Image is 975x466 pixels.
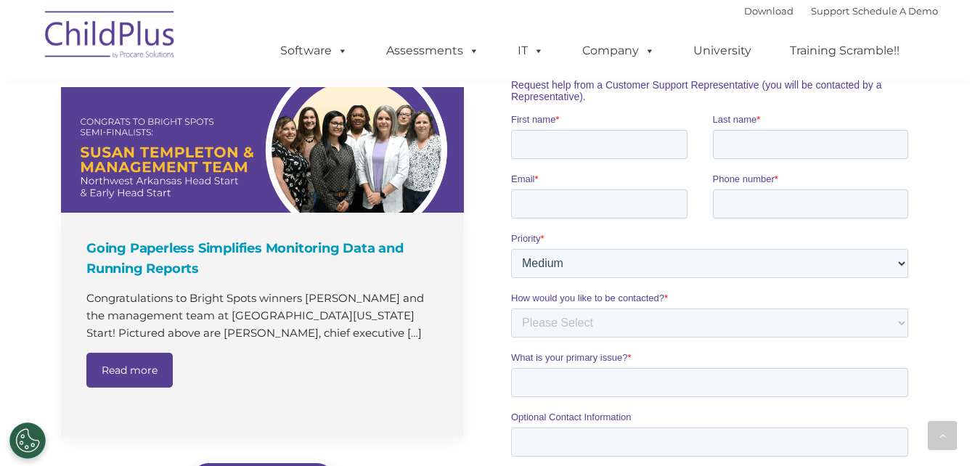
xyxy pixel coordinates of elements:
font: | [744,5,938,17]
a: Training Scramble!! [775,36,914,65]
a: Support [811,5,849,17]
a: IT [503,36,558,65]
a: Company [568,36,669,65]
a: University [679,36,766,65]
a: Read more [86,353,173,388]
img: ChildPlus by Procare Solutions [38,1,183,73]
iframe: Chat Widget [738,309,975,466]
p: Congratulations to Bright Spots winners [PERSON_NAME] and the management team at [GEOGRAPHIC_DATA... [86,290,442,342]
a: Software [266,36,362,65]
a: Schedule A Demo [852,5,938,17]
h4: Going Paperless Simplifies Monitoring Data and Running Reports [86,238,442,279]
a: Download [744,5,794,17]
a: Assessments [372,36,494,65]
